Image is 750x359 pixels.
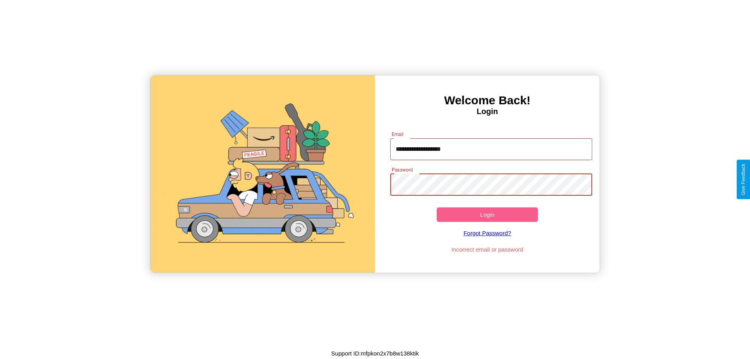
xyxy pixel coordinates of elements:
[375,94,600,107] h3: Welcome Back!
[375,107,600,116] h4: Login
[386,222,589,244] a: Forgot Password?
[386,244,589,255] p: Incorrect email or password
[331,348,419,359] p: Support ID: mfpkon2x7b8w138ktik
[150,75,375,273] img: gif
[741,164,746,195] div: Give Feedback
[437,207,538,222] button: Login
[392,131,404,138] label: Email
[392,166,412,173] label: Password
